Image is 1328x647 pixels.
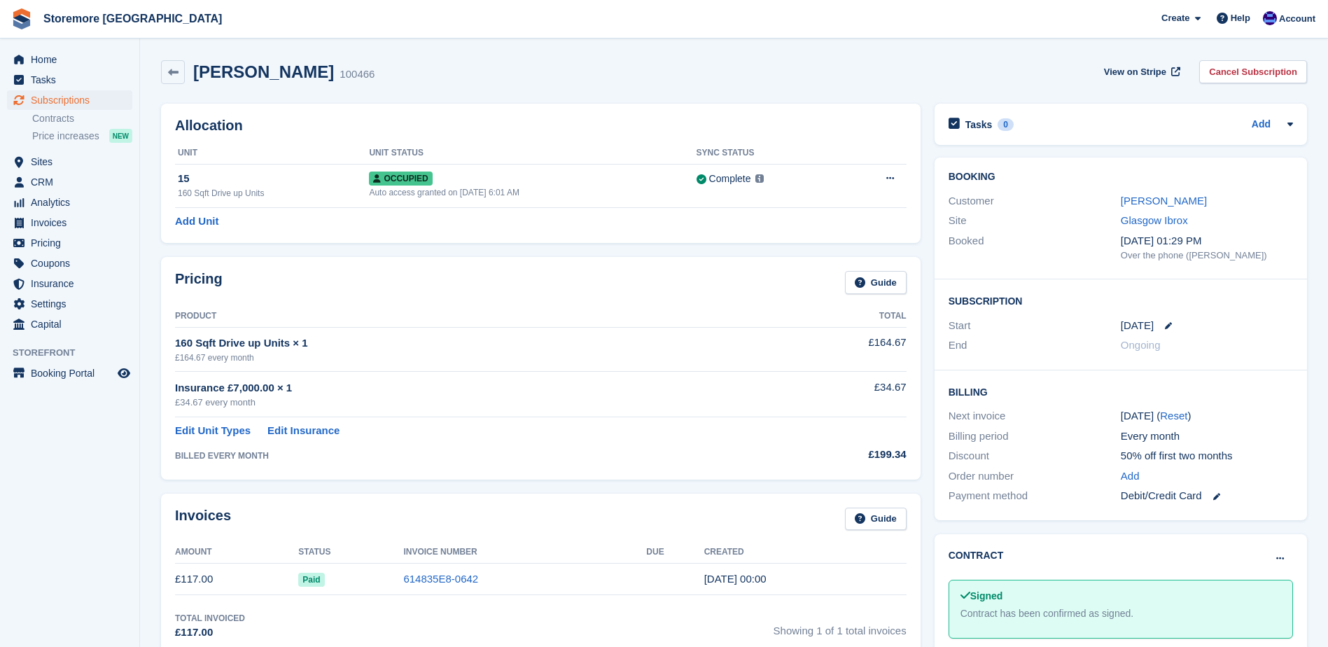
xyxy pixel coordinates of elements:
div: Booked [949,233,1121,263]
a: menu [7,193,132,212]
div: Start [949,318,1121,334]
div: NEW [109,129,132,143]
div: [DATE] 01:29 PM [1121,233,1293,249]
a: [PERSON_NAME] [1121,195,1207,207]
div: Total Invoiced [175,612,245,625]
a: menu [7,213,132,232]
div: Next invoice [949,408,1121,424]
th: Total [769,305,907,328]
div: Debit/Credit Card [1121,488,1293,504]
th: Amount [175,541,298,564]
a: Edit Unit Types [175,423,251,439]
div: Complete [709,172,751,186]
th: Due [646,541,704,564]
a: menu [7,172,132,192]
time: 2025-08-24 23:00:00 UTC [1121,318,1154,334]
a: menu [7,274,132,293]
th: Product [175,305,769,328]
span: Create [1161,11,1189,25]
a: Storemore [GEOGRAPHIC_DATA] [38,7,228,30]
a: Preview store [116,365,132,382]
span: Settings [31,294,115,314]
a: Edit Insurance [267,423,340,439]
div: End [949,338,1121,354]
h2: Allocation [175,118,907,134]
a: Contracts [32,112,132,125]
div: Every month [1121,429,1293,445]
a: Add [1252,117,1271,133]
span: Price increases [32,130,99,143]
a: menu [7,90,132,110]
div: Customer [949,193,1121,209]
th: Invoice Number [403,541,646,564]
a: menu [7,294,132,314]
a: menu [7,363,132,383]
span: Home [31,50,115,69]
div: Billing period [949,429,1121,445]
h2: Subscription [949,293,1293,307]
span: Insurance [31,274,115,293]
span: Sites [31,152,115,172]
span: Account [1279,12,1315,26]
a: menu [7,50,132,69]
span: Subscriptions [31,90,115,110]
span: Storefront [13,346,139,360]
th: Sync Status [697,142,843,165]
time: 2025-08-24 23:00:31 UTC [704,573,767,585]
h2: Pricing [175,271,223,294]
a: menu [7,314,132,334]
div: Payment method [949,488,1121,504]
div: 160 Sqft Drive up Units × 1 [175,335,769,352]
a: 614835E8-0642 [403,573,478,585]
span: View on Stripe [1104,65,1166,79]
div: [DATE] ( ) [1121,408,1293,424]
span: CRM [31,172,115,192]
a: Guide [845,508,907,531]
span: Coupons [31,253,115,273]
th: Status [298,541,403,564]
div: BILLED EVERY MONTH [175,450,769,462]
span: Ongoing [1121,339,1161,351]
h2: [PERSON_NAME] [193,62,334,81]
div: Order number [949,468,1121,485]
h2: Tasks [965,118,993,131]
a: Reset [1160,410,1187,422]
a: Price increases NEW [32,128,132,144]
img: stora-icon-8386f47178a22dfd0bd8f6a31ec36ba5ce8667c1dd55bd0f319d3a0aa187defe.svg [11,8,32,29]
span: Booking Portal [31,363,115,383]
div: 160 Sqft Drive up Units [178,187,369,200]
h2: Booking [949,172,1293,183]
div: £164.67 every month [175,352,769,364]
div: £117.00 [175,625,245,641]
img: icon-info-grey-7440780725fd019a000dd9b08b2336e03edf1995a4989e88bcd33f0948082b44.svg [755,174,764,183]
div: Insurance £7,000.00 × 1 [175,380,769,396]
div: 0 [998,118,1014,131]
div: Discount [949,448,1121,464]
span: Analytics [31,193,115,212]
a: menu [7,253,132,273]
span: Occupied [369,172,432,186]
span: Capital [31,314,115,334]
a: Cancel Subscription [1199,60,1307,83]
a: Add Unit [175,214,218,230]
a: menu [7,70,132,90]
a: Add [1121,468,1140,485]
span: Pricing [31,233,115,253]
h2: Billing [949,384,1293,398]
span: Showing 1 of 1 total invoices [774,612,907,641]
div: Contract has been confirmed as signed. [960,606,1281,621]
td: £164.67 [769,327,907,371]
img: Angela [1263,11,1277,25]
a: Guide [845,271,907,294]
div: Over the phone ([PERSON_NAME]) [1121,249,1293,263]
div: 50% off first two months [1121,448,1293,464]
th: Unit Status [369,142,696,165]
div: Site [949,213,1121,229]
td: £117.00 [175,564,298,595]
h2: Contract [949,548,1004,563]
span: Help [1231,11,1250,25]
h2: Invoices [175,508,231,531]
div: Signed [960,589,1281,604]
a: View on Stripe [1098,60,1183,83]
span: Paid [298,573,324,587]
